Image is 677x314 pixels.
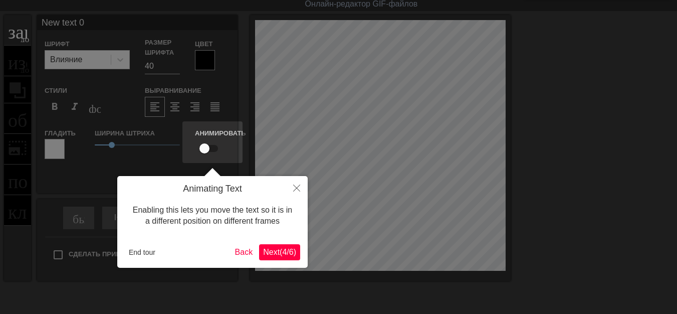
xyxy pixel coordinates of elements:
span: Next ( 4 / 6 ) [263,248,296,256]
button: Back [231,244,257,260]
h4: Animating Text [125,184,300,195]
button: Next [259,244,300,260]
div: Enabling this lets you move the text so it is in a different position on different frames [125,195,300,237]
button: End tour [125,245,159,260]
button: Close [286,176,308,199]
